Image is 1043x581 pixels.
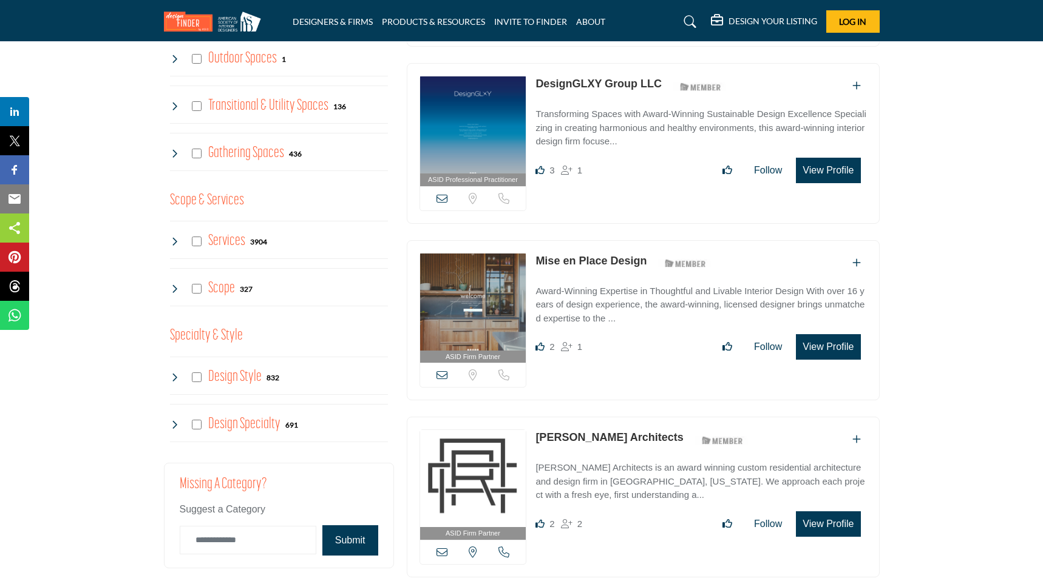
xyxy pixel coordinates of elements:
a: Add To List [852,81,861,91]
span: ASID Firm Partner [446,528,500,539]
span: 1 [577,341,582,352]
span: 2 [577,519,582,529]
h5: DESIGN YOUR LISTING [729,16,817,27]
div: Followers [561,163,582,178]
button: Specialty & Style [170,324,243,348]
button: Like listing [715,158,740,183]
span: 1 [577,165,582,175]
a: PRODUCTS & RESOURCES [382,16,485,27]
h4: Gathering Spaces: Gathering Spaces [208,143,284,164]
button: Log In [826,10,880,33]
span: ASID Professional Practitioner [428,175,518,185]
b: 136 [333,102,346,111]
input: Select Services checkbox [192,237,202,246]
h4: Services: Interior and exterior spaces including lighting, layouts, furnishings, accessories, art... [208,230,245,252]
input: Select Transitional & Utility Spaces checkbox [192,101,202,111]
input: Select Design Style checkbox [192,372,202,382]
div: 1 Results For Outdoor Spaces [282,53,286,64]
i: Likes [535,519,545,528]
a: DesignGLXY Group LLC [535,78,662,90]
a: [PERSON_NAME] Architects is an award winning custom residential architecture and design firm in [... [535,454,866,502]
input: Select Design Specialty checkbox [192,420,202,429]
button: Submit [322,525,378,556]
a: Add To List [852,434,861,445]
button: Scope & Services [170,189,244,212]
h4: Transitional & Utility Spaces: Transitional & Utility Spaces [208,95,328,116]
b: 327 [240,285,253,294]
input: Select Scope checkbox [192,284,202,294]
img: DesignGLXY Group LLC [420,76,526,173]
img: ASID Members Badge Icon [695,432,750,448]
button: Follow [746,335,790,359]
span: Log In [839,16,866,27]
a: Search [672,12,704,32]
span: ASID Firm Partner [446,352,500,362]
div: 327 Results For Scope [240,283,253,294]
div: 436 Results For Gathering Spaces [289,148,302,159]
i: Likes [535,342,545,351]
button: View Profile [796,334,860,360]
button: View Profile [796,158,860,183]
b: 3904 [250,238,267,246]
p: Mise en Place Design [535,253,647,269]
b: 1 [282,55,286,64]
a: [PERSON_NAME] Architects [535,431,683,443]
input: Category Name [180,526,316,554]
button: Follow [746,512,790,536]
h4: Design Style: Styles that range from contemporary to Victorian to meet any aesthetic vision. [208,366,262,388]
img: ASID Members Badge Icon [658,256,713,271]
span: 3 [549,165,554,175]
input: Select Outdoor Spaces checkbox [192,54,202,64]
h4: Outdoor Spaces: Outdoor Spaces [208,48,277,69]
img: Site Logo [164,12,267,32]
img: Mise en Place Design [420,254,526,351]
a: Add To List [852,258,861,268]
button: Like listing [715,512,740,536]
h4: Design Specialty: Sustainable, accessible, health-promoting, neurodiverse-friendly, age-in-place,... [208,414,280,435]
input: Select Gathering Spaces checkbox [192,149,202,158]
span: 2 [549,341,554,352]
div: Followers [561,340,582,354]
div: 691 Results For Design Specialty [285,419,298,430]
a: ABOUT [576,16,605,27]
a: DESIGNERS & FIRMS [293,16,373,27]
b: 691 [285,421,298,429]
div: DESIGN YOUR LISTING [711,15,817,29]
p: Award-Winning Expertise in Thoughtful and Livable Interior Design With over 16 years of design ex... [535,284,866,326]
a: ASID Firm Partner [420,430,526,540]
h4: Scope: New build or renovation [208,278,235,299]
button: Like listing [715,335,740,359]
h2: Missing a Category? [180,475,378,502]
img: ASID Members Badge Icon [673,79,728,94]
div: 136 Results For Transitional & Utility Spaces [333,101,346,112]
a: Mise en Place Design [535,255,647,267]
span: Suggest a Category [180,504,265,514]
span: 2 [549,519,554,529]
p: Transforming Spaces with Award-Winning Sustainable Design Excellence Specializing in creating har... [535,107,866,149]
p: DesignGLXY Group LLC [535,76,662,92]
a: Transforming Spaces with Award-Winning Sustainable Design Excellence Specializing in creating har... [535,100,866,149]
p: Clark Richardson Architects [535,429,683,446]
div: Followers [561,517,582,531]
div: 832 Results For Design Style [267,372,279,383]
b: 436 [289,150,302,158]
button: Follow [746,158,790,183]
b: 832 [267,374,279,382]
a: INVITE TO FINDER [494,16,567,27]
i: Likes [535,166,545,175]
a: ASID Professional Practitioner [420,76,526,186]
button: View Profile [796,511,860,537]
img: Clark Richardson Architects [420,430,526,527]
a: ASID Firm Partner [420,254,526,363]
div: 3904 Results For Services [250,236,267,247]
p: [PERSON_NAME] Architects is an award winning custom residential architecture and design firm in [... [535,461,866,502]
a: Award-Winning Expertise in Thoughtful and Livable Interior Design With over 16 years of design ex... [535,277,866,326]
